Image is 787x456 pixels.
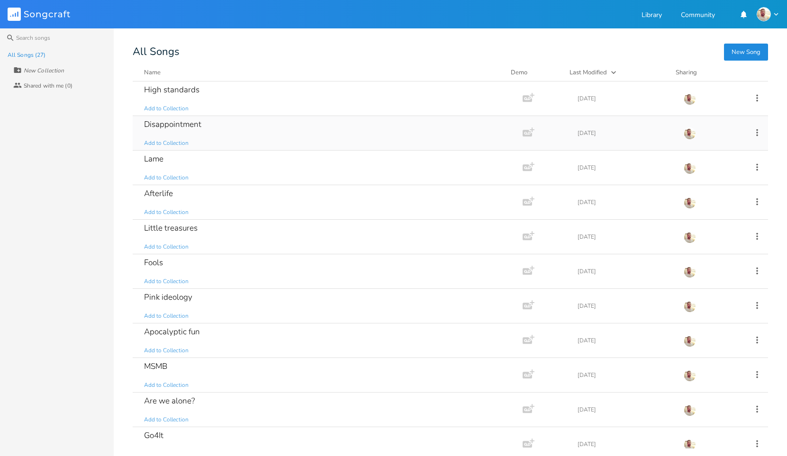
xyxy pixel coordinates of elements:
div: Little treasures [144,224,198,232]
span: Add to Collection [144,347,189,355]
img: Esteban Paiva [684,369,696,382]
div: Last Modified [570,68,607,77]
div: Demo [511,68,558,77]
div: [DATE] [578,407,672,412]
div: Sharing [676,68,733,77]
div: Pink ideology [144,293,192,301]
img: Esteban Paiva [684,127,696,140]
img: Esteban Paiva [684,93,696,105]
span: Add to Collection [144,243,189,251]
div: [DATE] [578,165,672,170]
div: [DATE] [578,130,672,136]
div: All Songs (27) [8,52,45,58]
button: Name [144,68,499,77]
a: Community [681,12,715,20]
div: Apocalyptic fun [144,328,200,336]
div: [DATE] [578,234,672,240]
span: Add to Collection [144,312,189,320]
img: Esteban Paiva [684,404,696,416]
span: Add to Collection [144,416,189,424]
span: Add to Collection [144,139,189,147]
div: [DATE] [578,338,672,343]
button: Last Modified [570,68,664,77]
div: [DATE] [578,96,672,101]
div: Are we alone? [144,397,195,405]
div: [DATE] [578,441,672,447]
span: Add to Collection [144,208,189,216]
div: All Songs [133,47,768,56]
div: [DATE] [578,372,672,378]
span: Add to Collection [144,381,189,389]
div: Name [144,68,161,77]
div: MSMB [144,362,167,370]
div: New Collection [24,68,64,73]
div: [DATE] [578,268,672,274]
span: Add to Collection [144,174,189,182]
div: Afterlife [144,189,173,197]
img: Esteban Paiva [684,438,696,451]
span: Add to Collection [144,277,189,286]
div: Lame [144,155,163,163]
div: Shared with me (0) [24,83,72,89]
div: Go4It [144,431,163,439]
div: Fools [144,259,163,267]
img: Esteban Paiva [684,197,696,209]
img: Esteban Paiva [684,335,696,347]
img: Esteban Paiva [684,231,696,243]
img: Esteban Paiva [684,300,696,313]
span: Add to Collection [144,105,189,113]
button: New Song [724,44,768,61]
div: [DATE] [578,303,672,309]
div: High standards [144,86,199,94]
img: Esteban Paiva [757,7,771,21]
a: Library [642,12,662,20]
img: Esteban Paiva [684,162,696,174]
div: Disappointment [144,120,201,128]
div: [DATE] [578,199,672,205]
img: Esteban Paiva [684,266,696,278]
